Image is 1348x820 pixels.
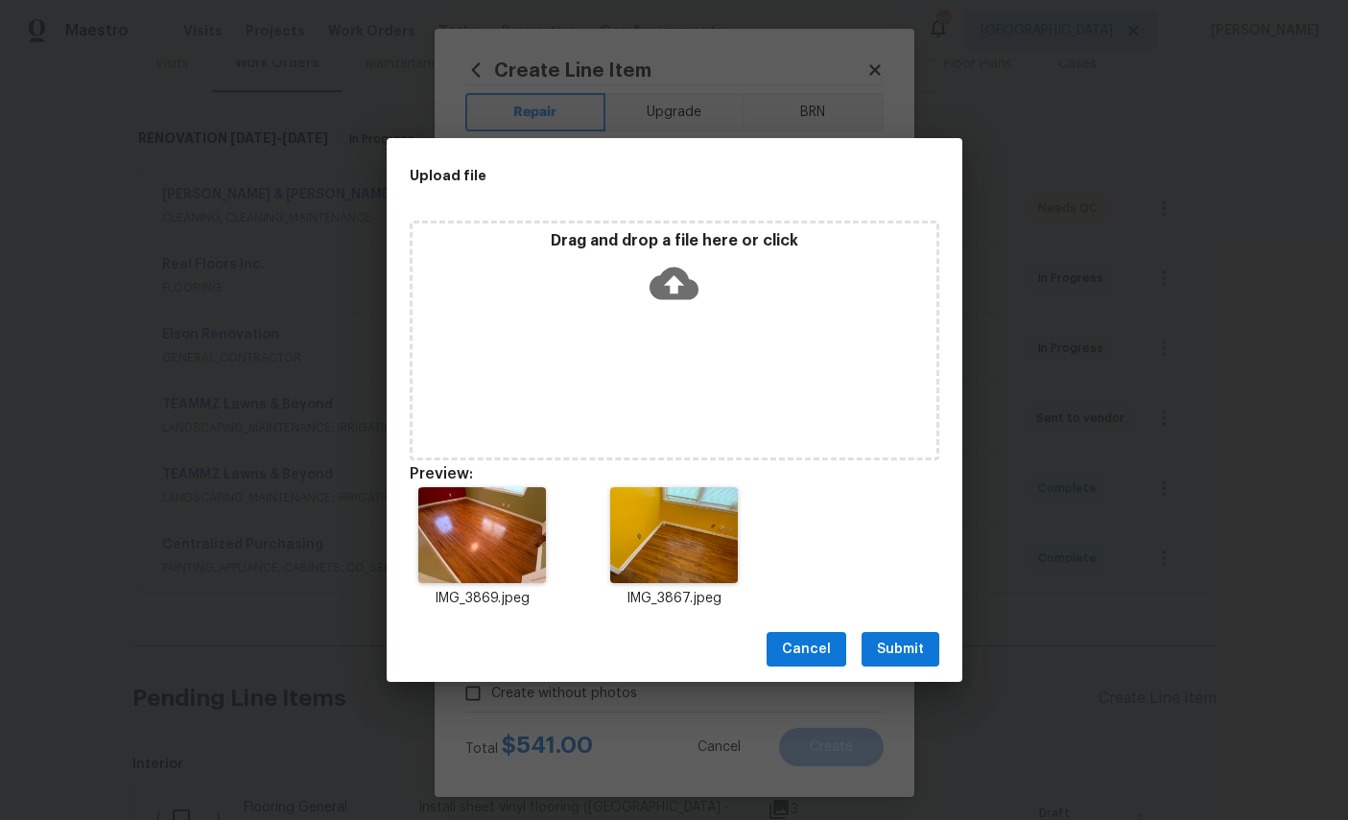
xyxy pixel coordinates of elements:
button: Cancel [767,632,846,668]
span: Submit [877,638,924,662]
img: 2Q== [610,487,738,583]
p: Drag and drop a file here or click [413,231,936,251]
span: Cancel [782,638,831,662]
h2: Upload file [410,165,853,186]
img: 2Q== [418,487,546,583]
p: IMG_3867.jpeg [602,589,747,609]
p: IMG_3869.jpeg [410,589,556,609]
button: Submit [862,632,939,668]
